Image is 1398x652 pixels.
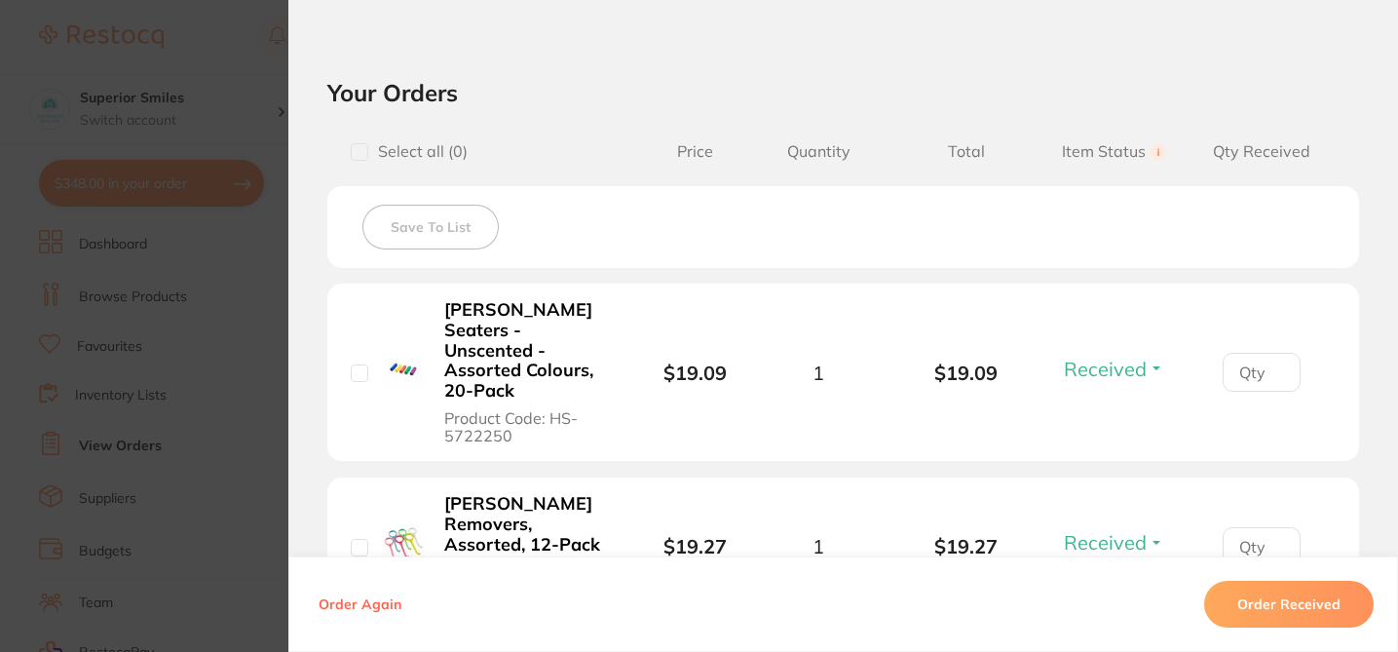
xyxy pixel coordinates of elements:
[646,142,744,161] span: Price
[327,78,1359,107] h2: Your Orders
[744,142,892,161] span: Quantity
[444,494,611,555] b: [PERSON_NAME] Removers, Assorted, 12-Pack
[1058,357,1170,381] button: Received
[1040,142,1189,161] span: Item Status
[1223,527,1301,566] input: Qty
[368,142,468,161] span: Select all ( 0 )
[383,524,424,565] img: NAOL Aligner Removers, Assorted, 12-Pack
[1064,530,1147,555] span: Received
[1204,581,1374,628] button: Order Received
[444,300,611,401] b: [PERSON_NAME] Seaters - Unscented - Assorted Colours, 20-Pack
[892,142,1040,161] span: Total
[812,535,824,557] span: 1
[892,362,1040,384] b: $19.09
[1188,142,1336,161] span: Qty Received
[362,205,499,249] button: Save To List
[663,361,727,385] b: $19.09
[383,350,424,391] img: Henry Schein Aligner Seaters - Unscented - Assorted Colours, 20-Pack
[438,493,617,599] button: [PERSON_NAME] Removers, Assorted, 12-Pack Product Code: OA-700-640
[663,534,727,558] b: $19.27
[438,299,617,445] button: [PERSON_NAME] Seaters - Unscented - Assorted Colours, 20-Pack Product Code: HS-5722250
[1223,353,1301,392] input: Qty
[444,409,611,445] span: Product Code: HS-5722250
[313,595,407,613] button: Order Again
[812,362,824,384] span: 1
[1058,530,1170,555] button: Received
[1064,357,1147,381] span: Received
[892,535,1040,557] b: $19.27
